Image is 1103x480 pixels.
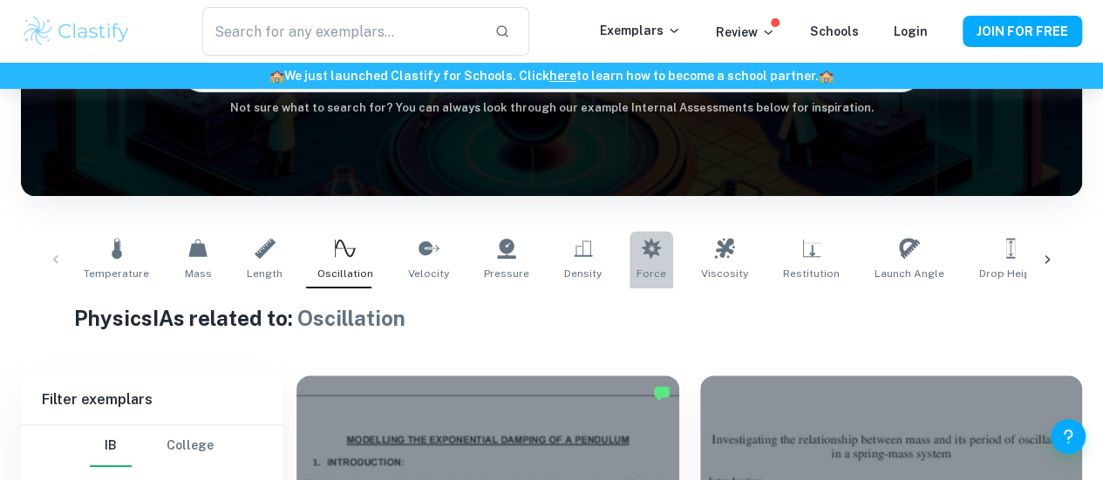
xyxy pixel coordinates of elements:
[269,69,284,83] span: 🏫
[297,306,405,330] span: Oscillation
[716,23,775,42] p: Review
[90,425,214,467] div: Filter type choice
[317,266,373,281] span: Oscillation
[963,16,1082,47] button: JOIN FOR FREE
[21,99,1082,117] h6: Not sure what to search for? You can always look through our example Internal Assessments below f...
[84,266,149,281] span: Temperature
[819,69,834,83] span: 🏫
[875,266,944,281] span: Launch Angle
[783,266,840,281] span: Restitution
[600,21,681,40] p: Exemplars
[408,266,449,281] span: Velocity
[202,7,481,56] input: Search for any exemplars...
[185,266,212,281] span: Mass
[484,266,529,281] span: Pressure
[167,425,214,467] button: College
[979,266,1041,281] span: Drop Height
[90,425,132,467] button: IB
[247,266,283,281] span: Length
[1051,419,1086,454] button: Help and Feedback
[637,266,666,281] span: Force
[701,266,748,281] span: Viscosity
[21,375,283,424] h6: Filter exemplars
[3,66,1100,85] h6: We just launched Clastify for Schools. Click to learn how to become a school partner.
[564,266,602,281] span: Density
[810,24,859,38] a: Schools
[549,69,576,83] a: here
[74,302,1029,334] h1: Physics IAs related to:
[21,14,132,49] img: Clastify logo
[894,24,928,38] a: Login
[653,384,671,402] img: Marked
